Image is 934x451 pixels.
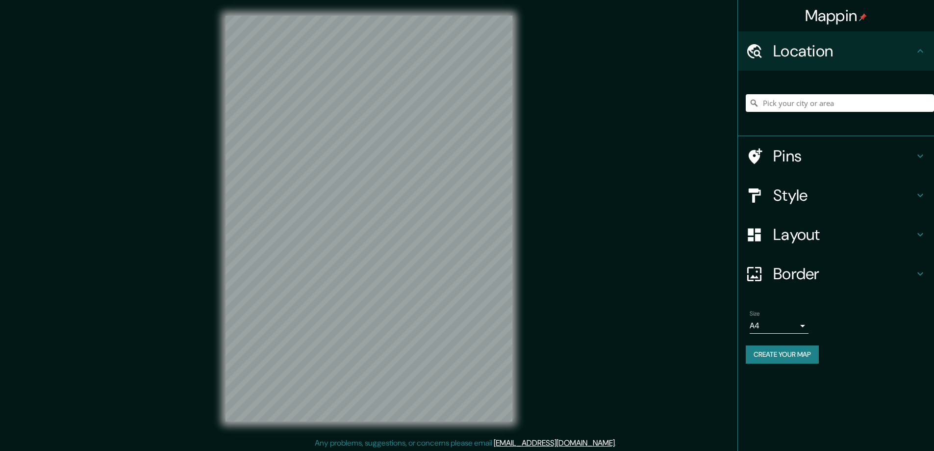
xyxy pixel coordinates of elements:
[738,254,934,293] div: Border
[746,94,934,112] input: Pick your city or area
[773,264,914,284] h4: Border
[226,16,512,422] canvas: Map
[738,136,934,176] div: Pins
[738,176,934,215] div: Style
[738,215,934,254] div: Layout
[738,31,934,71] div: Location
[494,438,615,448] a: [EMAIL_ADDRESS][DOMAIN_NAME]
[616,437,618,449] div: .
[746,345,819,364] button: Create your map
[750,310,760,318] label: Size
[805,6,867,26] h4: Mappin
[773,186,914,205] h4: Style
[773,41,914,61] h4: Location
[618,437,620,449] div: .
[750,318,808,334] div: A4
[773,146,914,166] h4: Pins
[859,13,867,21] img: pin-icon.png
[315,437,616,449] p: Any problems, suggestions, or concerns please email .
[773,225,914,244] h4: Layout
